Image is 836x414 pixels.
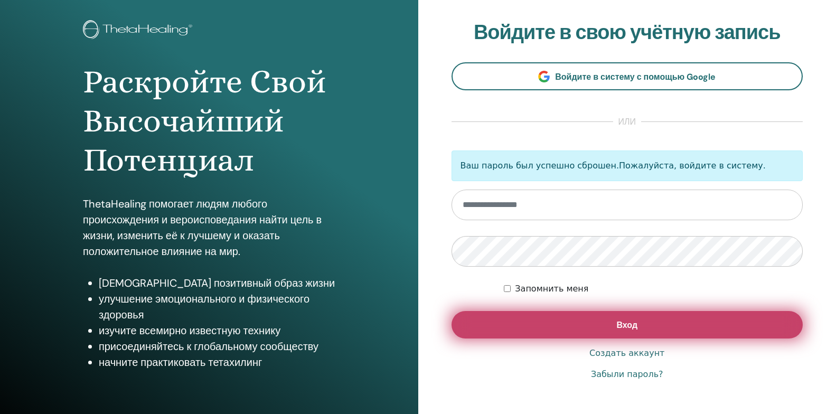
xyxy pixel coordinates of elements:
ya-tr-span: Создать аккаунт [589,348,664,358]
button: Вход [452,311,803,338]
ya-tr-span: присоединяйтесь к глобальному сообществу [99,340,318,353]
ya-tr-span: Пожалуйста, войдите в систему. [619,161,766,171]
ya-tr-span: Запомнить меня [515,284,588,294]
ya-tr-span: изучите всемирно известную технику [99,324,280,337]
ya-tr-span: [DEMOGRAPHIC_DATA] позитивный образ жизни [99,276,335,290]
ya-tr-span: Войдите в свою учётную запись [474,19,781,45]
ya-tr-span: улучшение эмоционального и физического здоровья [99,292,309,322]
ya-tr-span: Раскройте Свой Высочайший Потенциал [83,63,326,179]
a: Войдите в систему с помощью Google [452,62,803,90]
ya-tr-span: Забыли пароль? [591,369,663,379]
ya-tr-span: Вход [616,319,637,331]
a: Создать аккаунт [589,347,664,360]
ya-tr-span: или [618,116,636,127]
ya-tr-span: Ваш пароль был успешно сброшен. [461,161,619,171]
ya-tr-span: начните практиковать тетахилинг [99,355,262,369]
a: Забыли пароль? [591,368,663,381]
div: Сохраняйте мою аутентификацию на неопределённый срок или до тех пор, пока я не выйду из системы в... [504,283,803,295]
ya-tr-span: Войдите в систему с помощью Google [555,71,716,82]
ya-tr-span: ThetaHealing помогает людям любого происхождения и вероисповедания найти цель в жизни, изменить е... [83,197,322,258]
